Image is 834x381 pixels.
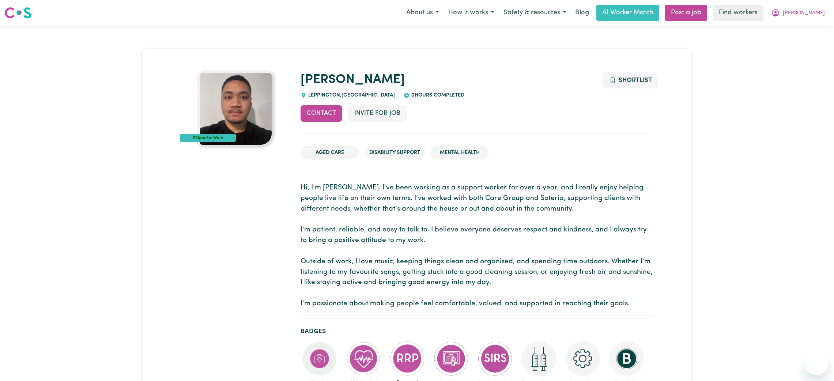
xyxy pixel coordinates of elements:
a: [PERSON_NAME] [301,73,405,86]
button: Add to shortlist [603,72,658,88]
button: About us [401,5,444,20]
a: Post a job [665,5,707,21]
iframe: Button to launch messaging window, conversation in progress [805,352,828,375]
img: CS Academy: Boundaries in care and support work course completed [609,341,644,376]
img: Careseekers logo [4,6,31,19]
a: AI Worker Match [596,5,659,21]
a: Careseekers logo [4,4,31,21]
button: How it works [444,5,499,20]
img: Care and support worker has completed First Aid Certification [302,341,337,376]
button: My Account [766,5,830,20]
img: CS Academy: Regulated Restrictive Practices course completed [390,341,425,376]
img: Care and support worker has received 2 doses of COVID-19 vaccine [521,341,556,376]
h2: Badges [301,328,654,335]
a: Blog [571,5,593,21]
li: Mental Health [430,146,489,160]
span: LEPPINGTON , [GEOGRAPHIC_DATA] [306,93,395,98]
a: Daniel's profile picture'#OpenForWork [180,72,292,146]
span: 0 hours completed [410,93,464,98]
img: CS Academy: Serious Incident Reporting Scheme course completed [478,341,513,376]
li: Disability Support [365,146,424,160]
img: Daniel [199,72,272,146]
button: Contact [301,105,342,121]
p: Hi, I’m [PERSON_NAME]. I’ve been working as a support worker for over a year, and I really enjoy ... [301,183,654,309]
li: Aged Care [301,146,359,160]
span: Shortlist [619,77,652,83]
div: #OpenForWork [180,134,236,142]
button: Invite for Job [348,105,407,121]
img: Care and support worker has completed CPR Certification [346,341,381,376]
button: Safety & resources [499,5,571,20]
span: [PERSON_NAME] [783,9,825,17]
img: CS Academy: Aged Care Quality Standards & Code of Conduct course completed [434,341,469,376]
a: Find workers [713,5,763,21]
img: CS Academy: Careseekers Onboarding course completed [565,341,600,376]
